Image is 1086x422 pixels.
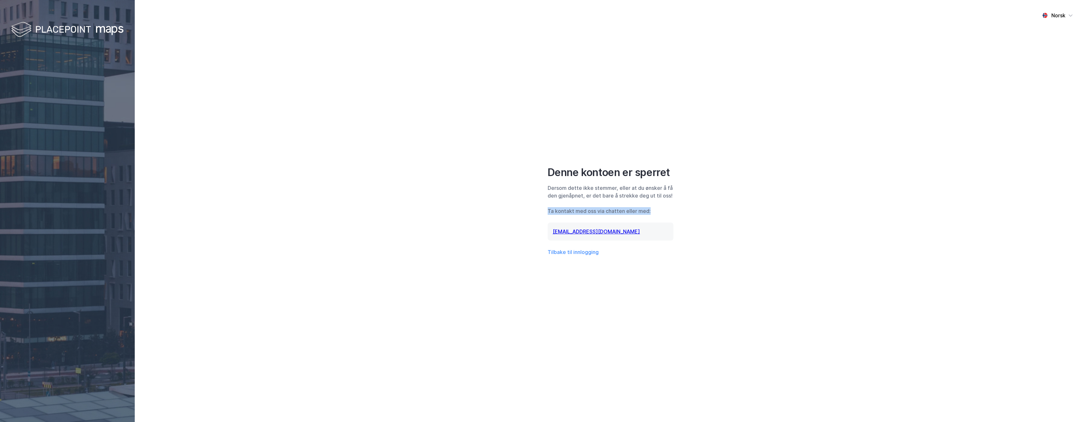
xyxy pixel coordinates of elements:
div: Norsk [1051,12,1065,19]
div: Kontrollprogram for chat [1054,391,1086,422]
a: [EMAIL_ADDRESS][DOMAIN_NAME] [553,228,640,235]
div: Dersom dette ikke stemmer, eller at du ønsker å få den gjenåpnet, er det bare å strekke deg ut ti... [548,184,673,199]
div: Ta kontakt med oss via chatten eller med: [548,207,673,215]
button: Tilbake til innlogging [548,248,599,256]
iframe: Chat Widget [1054,391,1086,422]
div: Denne kontoen er sperret [548,166,673,179]
img: logo-white.f07954bde2210d2a523dddb988cd2aa7.svg [11,21,124,39]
